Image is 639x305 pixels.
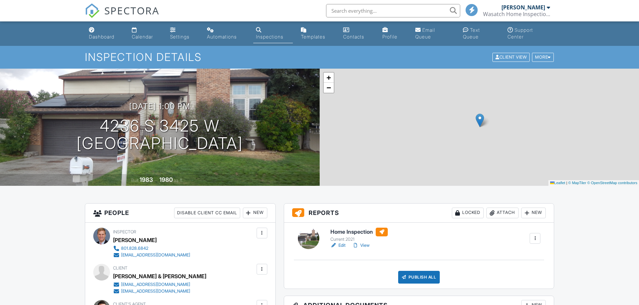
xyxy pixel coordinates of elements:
[113,245,190,252] a: 801.828.6842
[129,24,162,43] a: Calendar
[132,34,153,40] div: Calendar
[476,113,484,127] img: Marker
[104,3,159,17] span: SPECTORA
[483,11,550,17] div: Wasatch Home Inspections
[243,208,267,218] div: New
[324,83,334,93] a: Zoom out
[324,73,334,83] a: Zoom in
[298,24,335,43] a: Templates
[463,27,480,40] div: Text Queue
[207,34,237,40] div: Automations
[508,27,533,40] div: Support Center
[253,24,293,43] a: Inspections
[343,34,364,40] div: Contacts
[113,235,157,245] div: [PERSON_NAME]
[568,181,586,185] a: © MapTiler
[550,181,565,185] a: Leaflet
[113,265,127,271] span: Client
[380,24,407,43] a: Company Profile
[566,181,567,185] span: |
[330,237,388,242] div: Current 2021
[174,178,183,183] span: sq. ft.
[330,242,345,249] a: Edit
[121,246,148,251] div: 801.828.6842
[326,4,460,17] input: Search everything...
[86,24,124,43] a: Dashboard
[121,252,190,258] div: [EMAIL_ADDRESS][DOMAIN_NAME]
[167,24,199,43] a: Settings
[398,271,440,284] div: Publish All
[492,54,531,59] a: Client View
[85,51,554,63] h1: Inspection Details
[521,208,546,218] div: New
[121,289,190,294] div: [EMAIL_ADDRESS][DOMAIN_NAME]
[113,281,201,288] a: [EMAIL_ADDRESS][DOMAIN_NAME]
[204,24,248,43] a: Automations (Basic)
[121,282,190,287] div: [EMAIL_ADDRESS][DOMAIN_NAME]
[587,181,637,185] a: © OpenStreetMap contributors
[505,24,553,43] a: Support Center
[330,228,388,236] h6: Home Inspection
[85,3,100,18] img: The Best Home Inspection Software - Spectora
[129,102,190,111] h3: [DATE] 1:00 pm
[340,24,375,43] a: Contacts
[452,208,484,218] div: Locked
[330,228,388,242] a: Home Inspection Current 2021
[85,204,275,223] h3: People
[382,34,397,40] div: Profile
[76,117,243,153] h1: 4236 S 3425 W [GEOGRAPHIC_DATA]
[532,53,554,62] div: More
[284,204,554,223] h3: Reports
[159,176,173,183] div: 1980
[174,208,240,218] div: Disable Client CC Email
[131,178,139,183] span: Built
[113,252,190,258] a: [EMAIL_ADDRESS][DOMAIN_NAME]
[113,288,201,295] a: [EMAIL_ADDRESS][DOMAIN_NAME]
[301,34,325,40] div: Templates
[415,27,435,40] div: Email Queue
[492,53,530,62] div: Client View
[85,9,159,23] a: SPECTORA
[460,24,500,43] a: Text Queue
[352,242,370,249] a: View
[256,34,283,40] div: Inspections
[113,271,206,281] div: [PERSON_NAME] & [PERSON_NAME]
[413,24,455,43] a: Email Queue
[326,83,331,92] span: −
[89,34,114,40] div: Dashboard
[501,4,545,11] div: [PERSON_NAME]
[113,229,136,234] span: Inspector
[140,176,153,183] div: 1983
[486,208,519,218] div: Attach
[326,73,331,82] span: +
[170,34,190,40] div: Settings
